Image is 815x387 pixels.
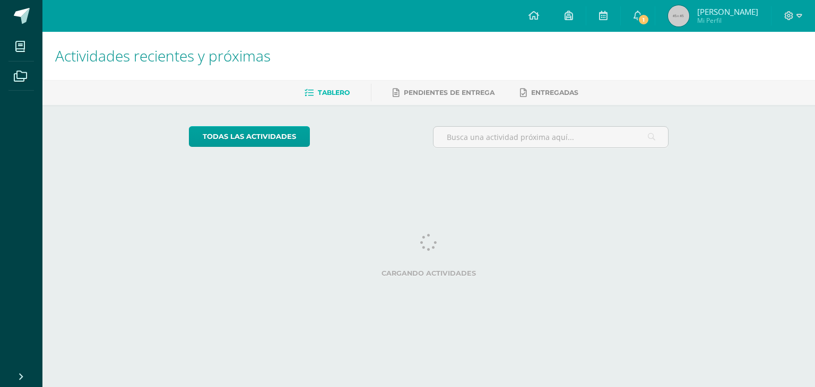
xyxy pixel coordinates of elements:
[189,126,310,147] a: todas las Actividades
[697,16,758,25] span: Mi Perfil
[520,84,578,101] a: Entregadas
[305,84,350,101] a: Tablero
[393,84,495,101] a: Pendientes de entrega
[531,89,578,96] span: Entregadas
[318,89,350,96] span: Tablero
[697,6,758,17] span: [PERSON_NAME]
[55,46,271,66] span: Actividades recientes y próximas
[189,269,669,277] label: Cargando actividades
[668,5,689,27] img: 45x45
[433,127,669,147] input: Busca una actividad próxima aquí...
[404,89,495,96] span: Pendientes de entrega
[638,14,649,25] span: 1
